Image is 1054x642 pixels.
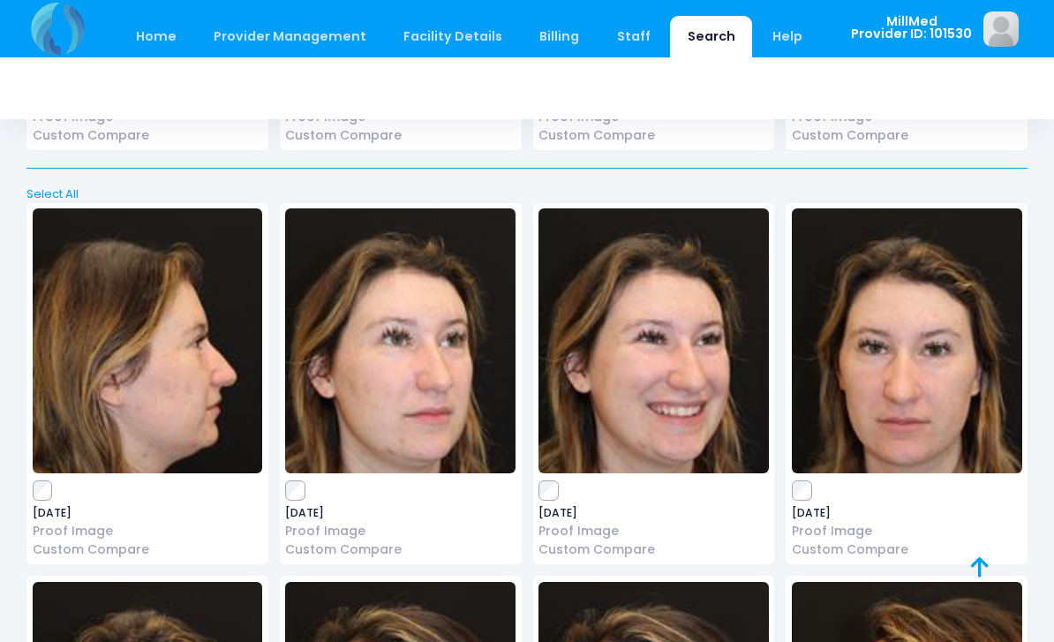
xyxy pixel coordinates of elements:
a: Custom Compare [538,540,769,559]
a: Help [756,16,820,57]
a: Staff [599,16,667,57]
a: Search [670,16,752,57]
a: Custom Compare [538,126,769,145]
a: Proof Image [285,522,516,540]
a: Proof Image [33,522,263,540]
a: Proof Image [792,522,1022,540]
a: Custom Compare [285,540,516,559]
a: Billing [523,16,597,57]
span: MillMed Provider ID: 101530 [851,15,972,41]
a: Custom Compare [285,126,516,145]
a: Custom Compare [792,126,1022,145]
span: [DATE] [285,508,516,518]
span: [DATE] [33,508,263,518]
a: Facility Details [387,16,520,57]
a: Custom Compare [792,540,1022,559]
a: Custom Compare [33,540,263,559]
a: Custom Compare [33,126,263,145]
span: [DATE] [538,508,769,518]
a: Select All [21,185,1034,203]
img: image [983,11,1019,47]
a: Proof Image [538,522,769,540]
img: image [538,208,769,473]
img: image [792,208,1022,473]
img: image [33,208,263,473]
span: [DATE] [792,508,1022,518]
a: Home [118,16,193,57]
img: image [285,208,516,473]
a: Provider Management [196,16,383,57]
